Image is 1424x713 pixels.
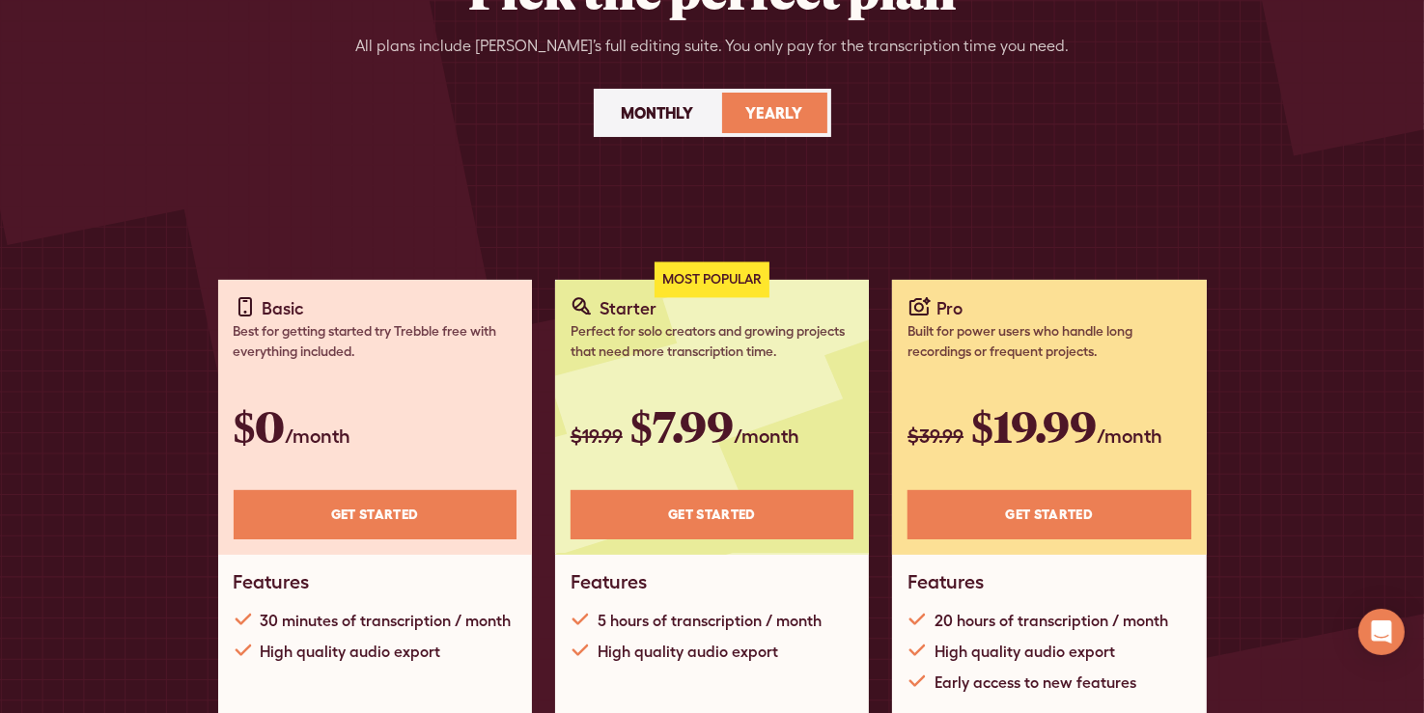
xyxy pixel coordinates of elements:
div: Perfect for solo creators and growing projects that need more transcription time. [571,321,853,362]
div: 5 hours of transcription / month [598,609,822,632]
div: 20 hours of transcription / month [935,609,1168,632]
div: 30 minutes of transcription / month [261,609,512,632]
a: Get STARTED [571,490,853,539]
div: Best for getting started try Trebble free with everything included. [234,321,517,362]
a: Get STARTED [907,490,1190,539]
span: /month [1097,425,1162,447]
h1: Features [571,570,647,593]
div: Basic [263,295,305,321]
div: High quality audio export [935,640,1115,663]
a: Yearly [722,93,827,133]
h1: Features [234,570,310,593]
div: Built for power users who handle long recordings or frequent projects. [907,321,1190,362]
div: High quality audio export [261,640,441,663]
div: All plans include [PERSON_NAME]’s full editing suite. You only pay for the transcription time you... [355,35,1069,58]
h1: Features [907,570,984,593]
span: $19.99 [971,397,1097,454]
div: Monthly [622,101,694,124]
span: /month [734,425,799,447]
span: /month [286,425,351,447]
span: $39.99 [907,425,963,447]
span: $19.99 [571,425,623,447]
div: Yearly [746,101,803,124]
div: Pro [936,295,963,321]
div: Open Intercom Messenger [1358,609,1405,655]
a: Get STARTED [234,490,517,539]
span: $7.99 [630,397,734,454]
div: Most Popular [655,262,769,298]
div: Early access to new features [935,671,1136,694]
a: Monthly [598,93,718,133]
div: High quality audio export [598,640,778,663]
span: $0 [234,397,286,454]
